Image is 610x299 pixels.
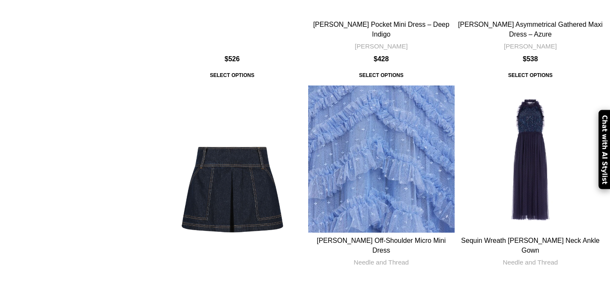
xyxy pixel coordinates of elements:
a: Lana Off-Shoulder Micro Mini Dress [308,85,455,232]
span: $ [523,55,527,63]
a: [PERSON_NAME] [504,42,557,51]
span: $ [374,55,377,63]
span: Select options [502,68,559,83]
a: Sequin Wreath [PERSON_NAME] Neck Ankle Gown [461,237,599,253]
a: Select options for “Lani Asymmetrical Gathered Maxi Dress - Azure” [502,68,559,83]
a: Needle and Thread [354,258,409,267]
a: [PERSON_NAME] Asymmetrical Gathered Maxi Dress – Azure [458,21,603,37]
a: Select options for “Lani Draped Cross Back Midi Dress - Azure” [204,68,261,83]
a: [PERSON_NAME] [355,42,408,51]
a: Sequin Wreath Bodice Halter Neck Ankle Gown [457,85,604,232]
span: Select options [353,68,410,83]
a: [PERSON_NAME] Pocket Mini Dress – Deep Indigo [313,21,450,37]
bdi: 428 [374,55,389,63]
span: $ [225,55,228,63]
bdi: 538 [523,55,538,63]
span: Select options [204,68,261,83]
a: Needle and Thread [503,258,558,267]
a: [PERSON_NAME] Off-Shoulder Micro Mini Dress [317,237,446,253]
a: Select options for “Rita Patch Pocket Mini Dress - Deep Indigo” [353,68,410,83]
bdi: 526 [225,55,240,63]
